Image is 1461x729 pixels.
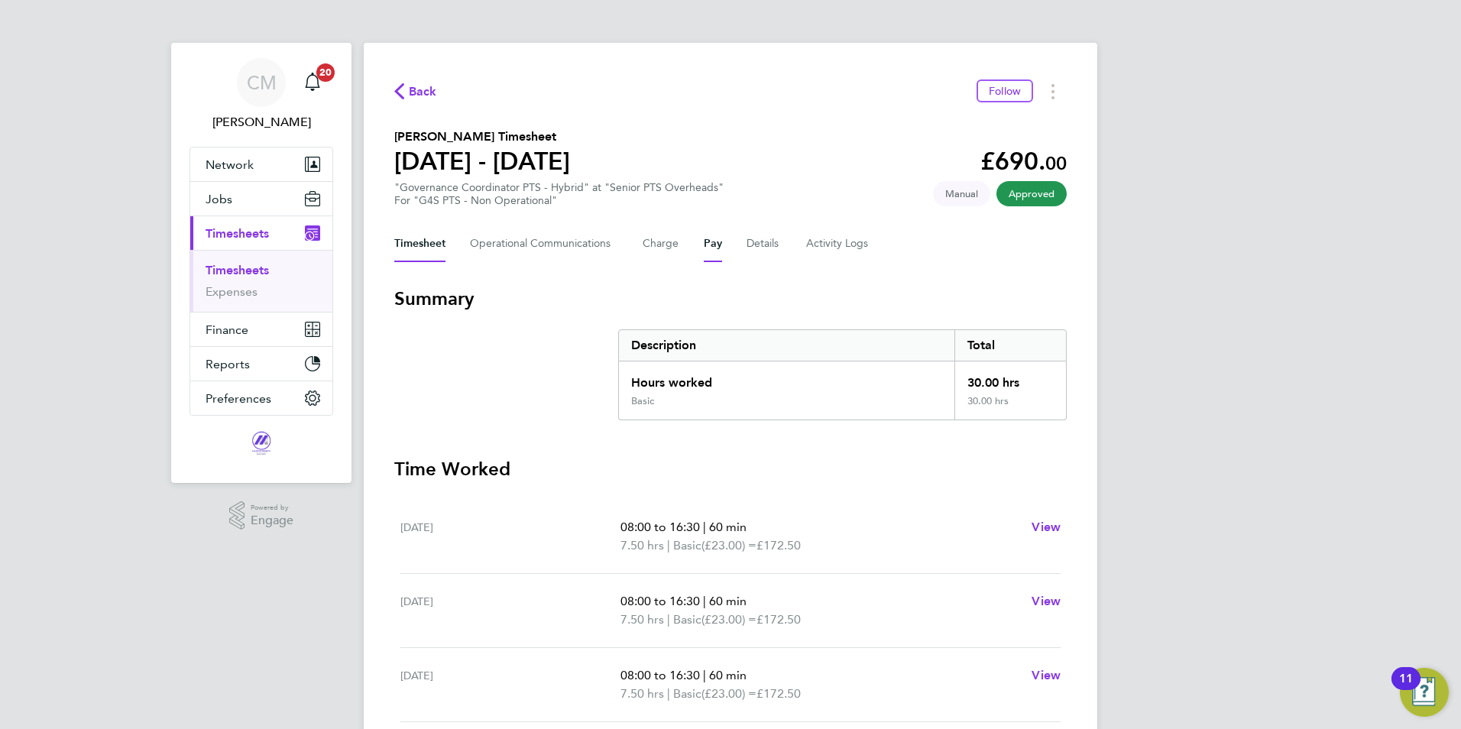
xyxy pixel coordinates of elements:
div: 30.00 hrs [954,395,1066,420]
div: Description [619,330,954,361]
span: 60 min [709,520,747,534]
span: | [703,520,706,534]
span: 60 min [709,668,747,682]
span: £172.50 [756,538,801,552]
a: View [1032,518,1061,536]
span: Basic [673,685,701,703]
span: Basic [673,611,701,629]
span: (£23.00) = [701,686,756,701]
div: [DATE] [400,592,620,629]
button: Timesheet [394,225,445,262]
span: | [667,612,670,627]
a: CM[PERSON_NAME] [190,58,333,131]
span: Finance [206,322,248,337]
button: Follow [977,79,1033,102]
a: View [1032,666,1061,685]
span: 08:00 to 16:30 [620,668,700,682]
button: Open Resource Center, 11 new notifications [1400,668,1449,717]
span: | [667,538,670,552]
span: Reports [206,357,250,371]
button: Reports [190,347,332,381]
span: Jobs [206,192,232,206]
div: Total [954,330,1066,361]
span: Preferences [206,391,271,406]
button: Jobs [190,182,332,215]
div: [DATE] [400,518,620,555]
span: Back [409,83,437,101]
span: | [703,668,706,682]
a: Timesheets [206,263,269,277]
div: For "G4S PTS - Non Operational" [394,194,724,207]
div: 11 [1399,679,1413,698]
h3: Time Worked [394,457,1067,481]
a: Expenses [206,284,258,299]
div: "Governance Coordinator PTS - Hybrid" at "Senior PTS Overheads" [394,181,724,207]
span: Network [206,157,254,172]
span: | [703,594,706,608]
span: £172.50 [756,612,801,627]
span: Engage [251,514,293,527]
span: Timesheets [206,226,269,241]
span: 00 [1045,152,1067,174]
h3: Summary [394,287,1067,311]
span: This timesheet has been approved. [996,181,1067,206]
span: £172.50 [756,686,801,701]
span: 7.50 hrs [620,612,664,627]
div: Hours worked [619,361,954,395]
span: Powered by [251,501,293,514]
span: 08:00 to 16:30 [620,594,700,608]
button: Activity Logs [806,225,870,262]
span: Basic [673,536,701,555]
a: View [1032,592,1061,611]
button: Timesheets [190,216,332,250]
span: 08:00 to 16:30 [620,520,700,534]
span: CM [247,73,277,92]
span: (£23.00) = [701,612,756,627]
span: 7.50 hrs [620,538,664,552]
a: 20 [297,58,328,107]
span: 7.50 hrs [620,686,664,701]
button: Finance [190,313,332,346]
span: 60 min [709,594,747,608]
button: Preferences [190,381,332,415]
div: 30.00 hrs [954,361,1066,395]
span: | [667,686,670,701]
div: [DATE] [400,666,620,703]
span: View [1032,594,1061,608]
button: Network [190,147,332,181]
button: Operational Communications [470,225,618,262]
span: Casey Manton [190,113,333,131]
h2: [PERSON_NAME] Timesheet [394,128,570,146]
span: View [1032,520,1061,534]
button: Back [394,82,437,101]
button: Details [747,225,782,262]
span: This timesheet was manually created. [933,181,990,206]
button: Pay [704,225,722,262]
div: Timesheets [190,250,332,312]
div: Summary [618,329,1067,420]
div: Basic [631,395,654,407]
span: 20 [316,63,335,82]
span: View [1032,668,1061,682]
a: Go to home page [190,431,333,455]
button: Charge [643,225,679,262]
span: (£23.00) = [701,538,756,552]
a: Powered byEngage [229,501,294,530]
h1: [DATE] - [DATE] [394,146,570,177]
button: Timesheets Menu [1039,79,1067,103]
span: Follow [989,84,1021,98]
img: magnussearch-logo-retina.png [251,431,272,455]
app-decimal: £690. [980,147,1067,176]
nav: Main navigation [171,43,351,483]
